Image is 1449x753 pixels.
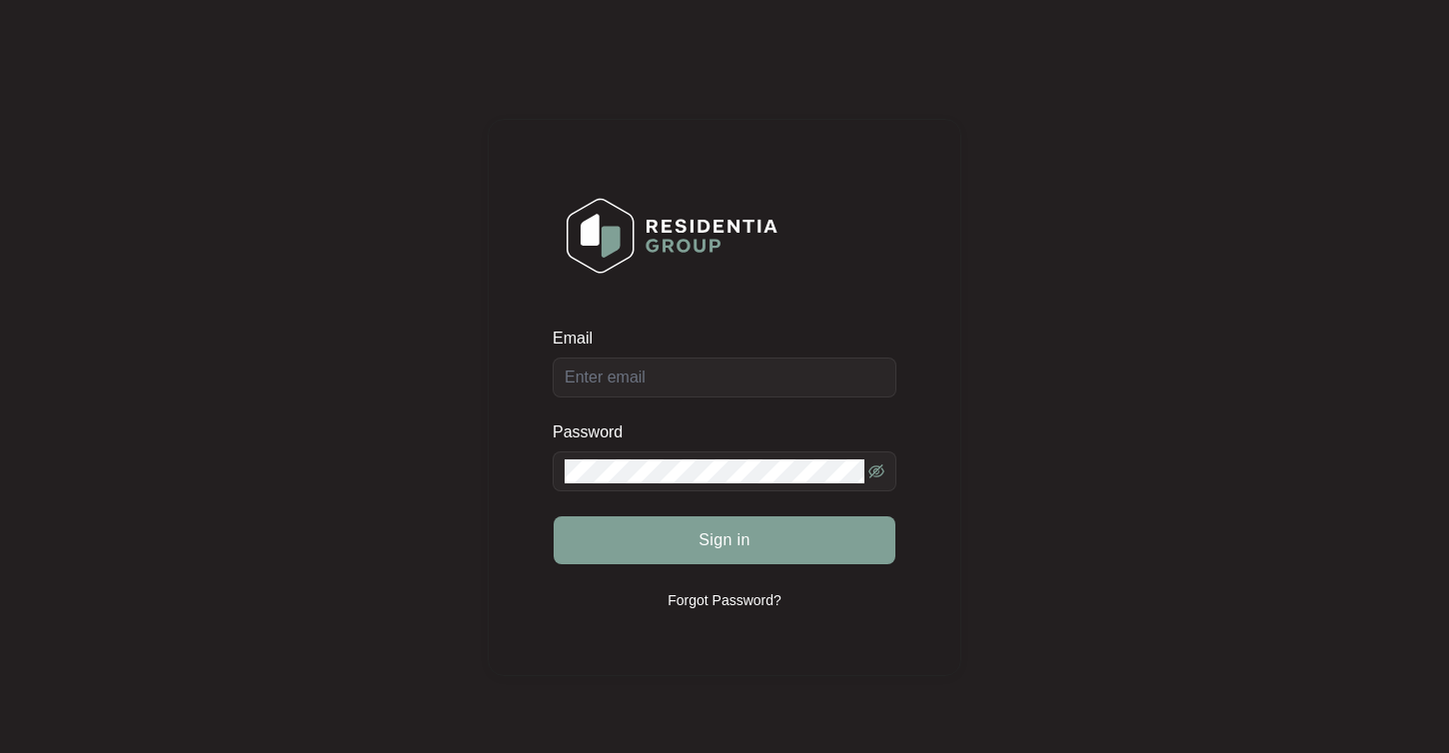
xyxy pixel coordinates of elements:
[553,358,896,397] input: Email
[868,463,884,479] span: eye-invisible
[699,528,750,552] span: Sign in
[668,590,781,610] p: Forgot Password?
[554,516,895,564] button: Sign in
[554,185,790,287] img: Login Logo
[565,459,864,483] input: Password
[553,422,638,442] label: Password
[553,329,607,349] label: Email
